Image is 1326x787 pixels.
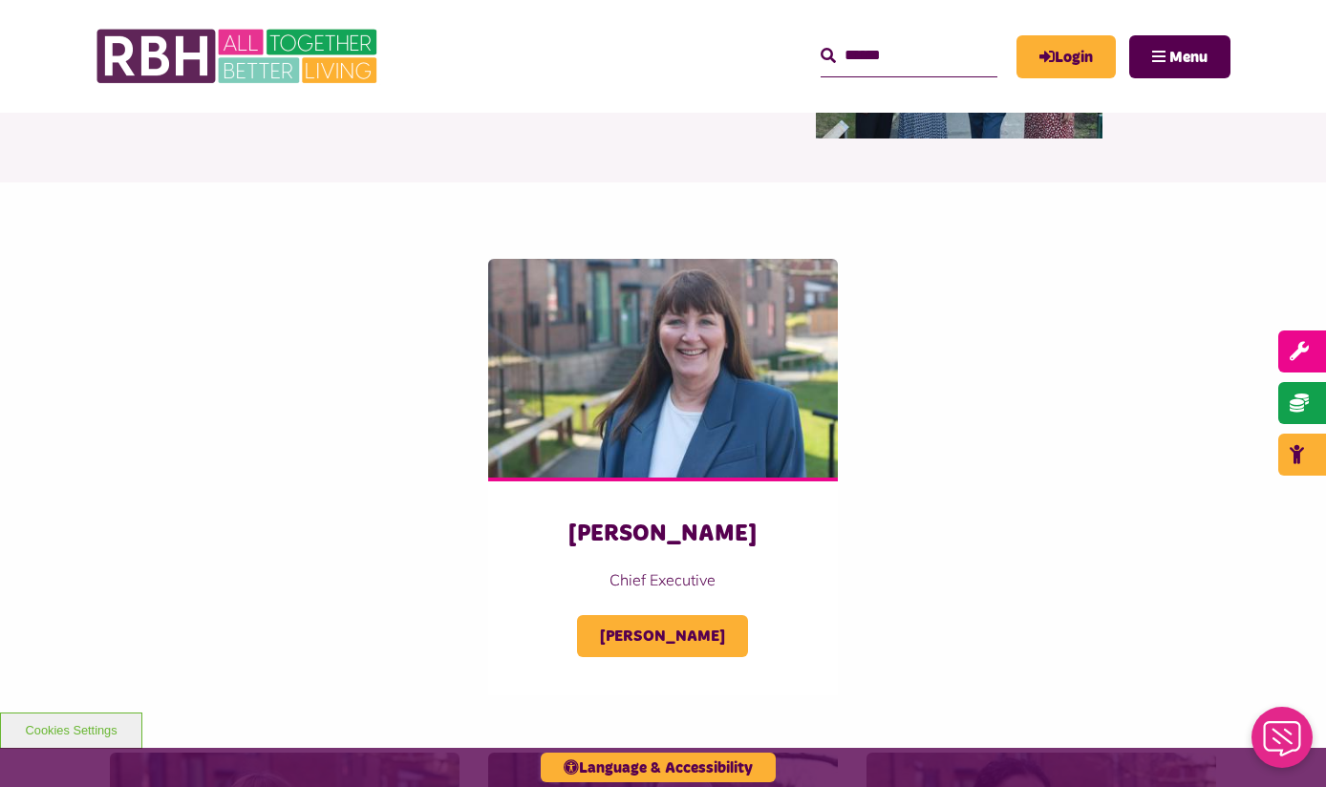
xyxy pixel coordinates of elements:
img: Amanda Newton [488,259,838,478]
button: Language & Accessibility [541,753,776,782]
img: RBH [96,19,382,94]
button: Navigation [1129,35,1230,78]
h3: [PERSON_NAME] [526,520,800,549]
span: [PERSON_NAME] [577,615,748,657]
iframe: Netcall Web Assistant for live chat [1240,701,1326,787]
a: MyRBH [1016,35,1116,78]
p: Chief Executive [526,568,800,591]
a: [PERSON_NAME] Chief Executive [PERSON_NAME] [488,259,838,695]
span: Menu [1169,50,1208,65]
input: Search [821,35,997,76]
